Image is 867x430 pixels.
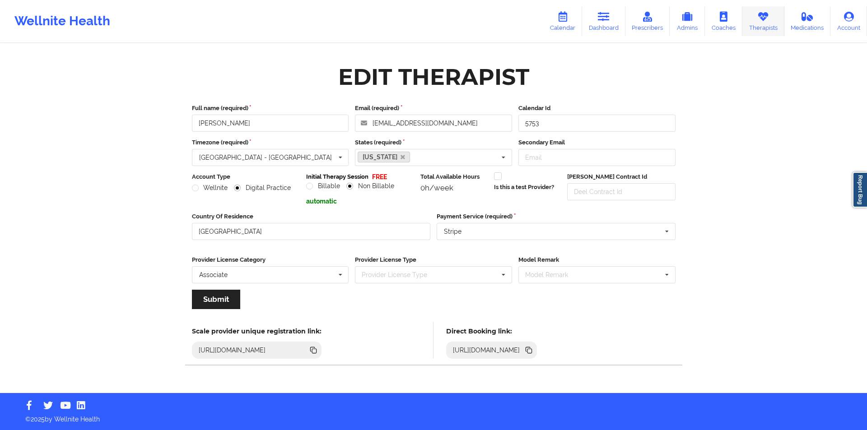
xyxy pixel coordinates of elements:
[518,104,676,113] label: Calendar Id
[494,183,554,192] label: Is this a test Provider?
[518,138,676,147] label: Secondary Email
[518,115,676,132] input: Calendar Id
[355,255,512,264] label: Provider License Type
[192,115,349,132] input: Full name
[192,327,322,335] h5: Scale provider unique registration link:
[742,6,784,36] a: Therapists
[582,6,625,36] a: Dashboard
[192,172,300,181] label: Account Type
[523,270,581,280] div: Model Remark
[192,104,349,113] label: Full name (required)
[355,115,512,132] input: Email address
[338,63,529,91] div: Edit Therapist
[19,408,848,424] p: © 2025 by Wellnite Health
[346,182,394,190] label: Non Billable
[853,172,867,208] a: Report Bug
[195,346,270,355] div: [URL][DOMAIN_NAME]
[192,255,349,264] label: Provider License Category
[355,104,512,113] label: Email (required)
[192,184,228,192] label: Wellnite
[192,138,349,147] label: Timezone (required)
[355,138,512,147] label: States (required)
[192,290,240,309] button: Submit
[830,6,867,36] a: Account
[567,172,675,181] label: [PERSON_NAME] Contract Id
[567,183,675,200] input: Deel Contract Id
[420,183,487,192] div: 0h/week
[234,184,291,192] label: Digital Practice
[420,172,487,181] label: Total Available Hours
[784,6,831,36] a: Medications
[199,154,332,161] div: [GEOGRAPHIC_DATA] - [GEOGRAPHIC_DATA]
[306,182,340,190] label: Billable
[372,172,387,181] p: FREE
[437,212,676,221] label: Payment Service (required)
[625,6,670,36] a: Prescribers
[306,172,368,181] label: Initial Therapy Session
[358,152,410,162] a: [US_STATE]
[518,255,676,264] label: Model Remark
[518,149,676,166] input: Email
[444,228,461,235] div: Stripe
[449,346,524,355] div: [URL][DOMAIN_NAME]
[192,212,431,221] label: Country Of Residence
[306,197,414,206] p: automatic
[543,6,582,36] a: Calendar
[199,272,228,278] div: Associate
[446,327,537,335] h5: Direct Booking link:
[670,6,705,36] a: Admins
[359,270,440,280] div: Provider License Type
[705,6,742,36] a: Coaches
